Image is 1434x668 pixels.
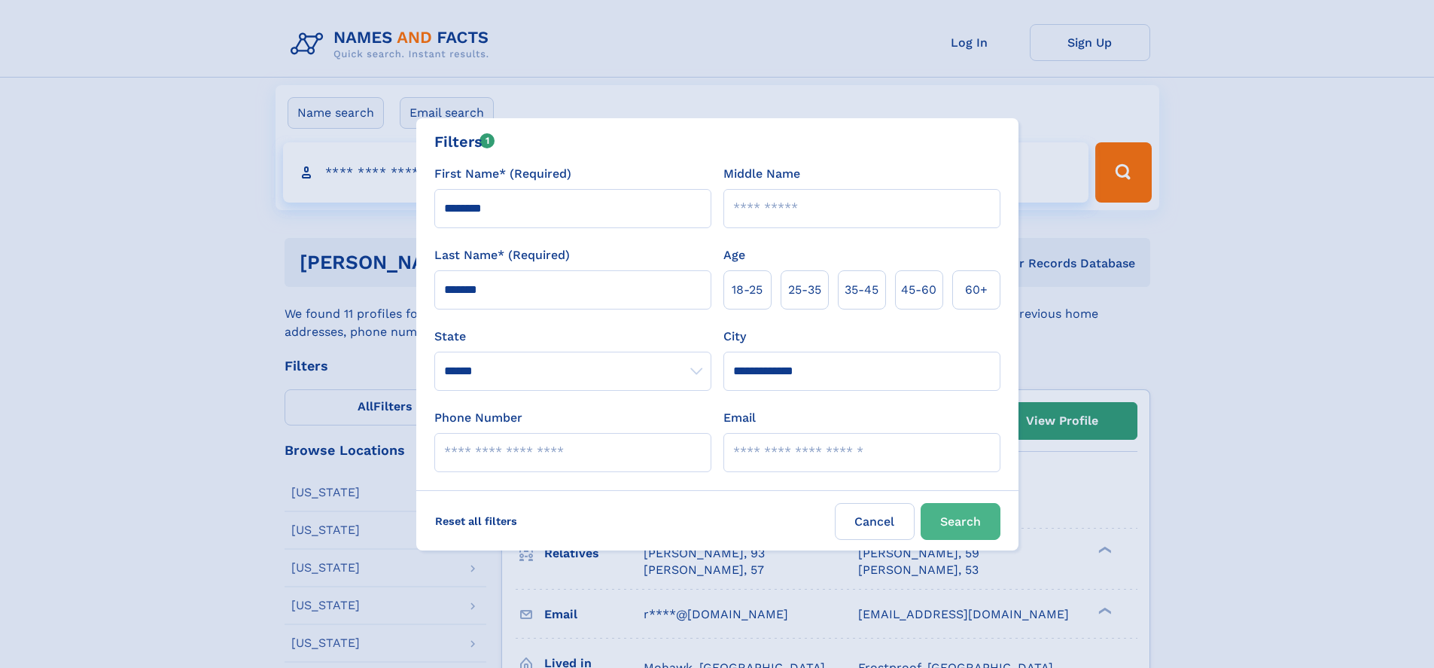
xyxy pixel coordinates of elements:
span: 45‑60 [901,281,936,299]
label: City [723,328,746,346]
span: 25‑35 [788,281,821,299]
label: State [434,328,711,346]
label: First Name* (Required) [434,165,571,183]
label: Age [723,246,745,264]
label: Reset all filters [425,503,527,539]
label: Cancel [835,503,915,540]
button: Search [921,503,1000,540]
div: Filters [434,130,495,153]
label: Last Name* (Required) [434,246,570,264]
span: 60+ [965,281,988,299]
span: 18‑25 [732,281,763,299]
label: Middle Name [723,165,800,183]
label: Email [723,409,756,427]
label: Phone Number [434,409,522,427]
span: 35‑45 [845,281,878,299]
